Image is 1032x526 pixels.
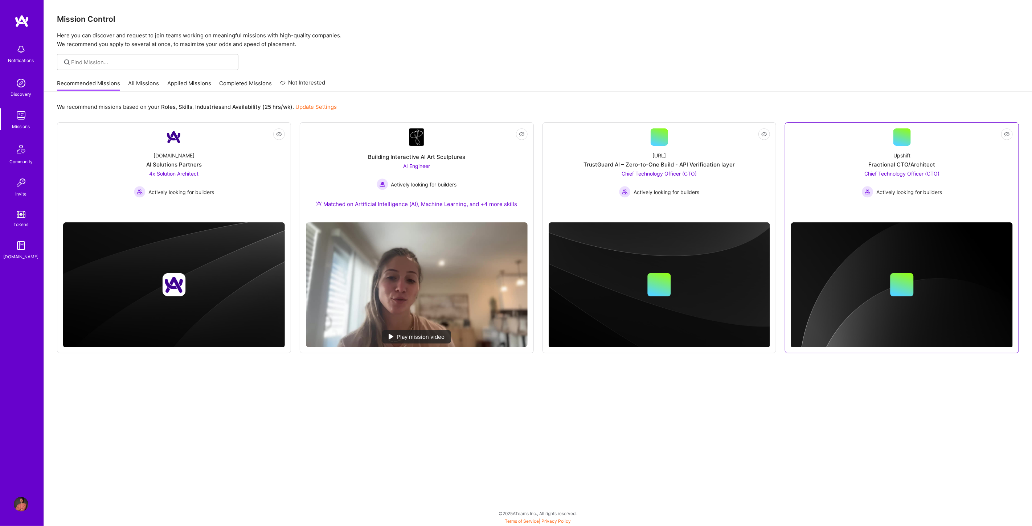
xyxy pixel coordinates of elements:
img: teamwork [14,108,28,123]
div: [DOMAIN_NAME] [4,253,39,260]
img: logo [15,15,29,28]
div: Tokens [14,221,29,228]
span: Chief Technology Officer (CTO) [864,170,939,177]
a: Terms of Service [505,518,539,524]
b: Skills [179,103,192,110]
p: Here you can discover and request to join teams working on meaningful missions with high-quality ... [57,31,1019,49]
span: Actively looking for builders [148,188,214,196]
div: Discovery [11,90,32,98]
div: TrustGuard AI – Zero-to-One Build - API Verification layer [583,161,735,168]
div: Matched on Artificial Intelligence (AI), Machine Learning, and +4 more skills [316,200,517,208]
div: Upshift [893,152,910,159]
i: icon EyeClosed [519,131,525,137]
img: Company logo [162,273,185,296]
img: cover [791,222,1013,348]
div: Play mission video [382,330,451,344]
div: Building Interactive AI Art Sculptures [368,153,465,161]
a: Completed Missions [220,79,272,91]
img: play [389,334,394,340]
i: icon EyeClosed [761,131,767,137]
h3: Mission Control [57,15,1019,24]
span: AI Engineer [403,163,430,169]
a: Applied Missions [167,79,211,91]
img: cover [63,222,285,348]
span: Actively looking for builders [391,181,457,188]
img: guide book [14,238,28,253]
div: [URL] [652,152,666,159]
i: icon SearchGrey [63,58,71,66]
a: User Avatar [12,497,30,511]
img: Actively looking for builders [619,186,631,198]
img: tokens [17,211,25,218]
img: bell [14,42,28,57]
img: Invite [14,176,28,190]
div: © 2025 ATeams Inc., All rights reserved. [44,504,1032,522]
b: Availability (25 hrs/wk) [232,103,292,110]
img: cover [549,222,770,348]
a: [URL]TrustGuard AI – Zero-to-One Build - API Verification layerChief Technology Officer (CTO) Act... [549,128,770,217]
a: Update Settings [295,103,337,110]
img: Company Logo [409,128,424,146]
div: Invite [16,190,27,198]
b: Roles [161,103,176,110]
div: Notifications [8,57,34,64]
div: Fractional CTO/Architect [869,161,935,168]
img: Company Logo [165,128,183,146]
img: Actively looking for builders [134,186,146,198]
img: Community [12,140,30,158]
input: Find Mission... [71,58,233,66]
div: AI Solutions Partners [146,161,202,168]
img: Actively looking for builders [377,178,388,190]
img: No Mission [306,222,528,347]
img: User Avatar [14,497,28,511]
span: | [505,518,571,524]
img: Actively looking for builders [862,186,873,198]
a: Company Logo[DOMAIN_NAME]AI Solutions Partners4x Solution Architect Actively looking for builders... [63,128,285,217]
div: [DOMAIN_NAME] [153,152,194,159]
img: Ateam Purple Icon [316,201,322,206]
div: Missions [12,123,30,130]
a: UpshiftFractional CTO/ArchitectChief Technology Officer (CTO) Actively looking for buildersActive... [791,128,1013,217]
span: Chief Technology Officer (CTO) [622,170,697,177]
a: Privacy Policy [541,518,571,524]
i: icon EyeClosed [1004,131,1010,137]
a: Company LogoBuilding Interactive AI Art SculpturesAI Engineer Actively looking for buildersActive... [306,128,528,217]
span: Actively looking for builders [634,188,699,196]
a: Not Interested [280,78,325,91]
i: icon EyeClosed [276,131,282,137]
div: Community [9,158,33,165]
p: We recommend missions based on your , , and . [57,103,337,111]
span: Actively looking for builders [876,188,942,196]
img: discovery [14,76,28,90]
b: Industries [195,103,221,110]
span: 4x Solution Architect [149,170,198,177]
a: Recommended Missions [57,79,120,91]
a: All Missions [128,79,159,91]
